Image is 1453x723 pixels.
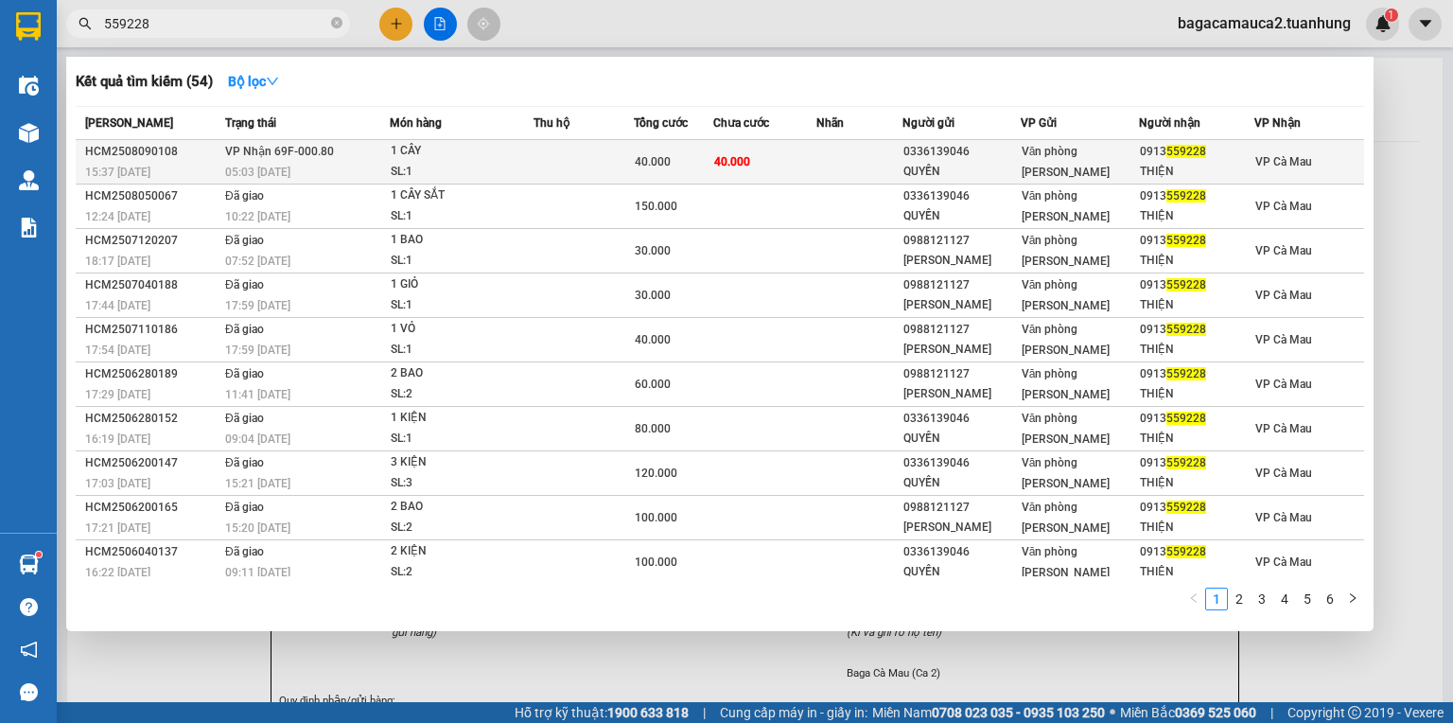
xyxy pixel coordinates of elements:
span: environment [109,45,124,61]
span: VP Cà Mau [1255,155,1312,168]
span: 17:03 [DATE] [85,477,150,490]
button: right [1341,588,1364,610]
div: QUYỀN [903,206,1020,226]
span: Văn phòng [PERSON_NAME] [1022,278,1110,312]
div: HCM2506280152 [85,409,219,429]
div: SL: 1 [391,162,533,183]
span: notification [20,641,38,659]
div: 0913 [1140,409,1253,429]
li: 02839.63.63.63 [9,65,360,89]
span: Đã giao [225,501,264,514]
span: 559228 [1166,545,1206,558]
span: Văn phòng [PERSON_NAME] [1022,545,1110,579]
span: Văn phòng [PERSON_NAME] [1022,456,1110,490]
div: HCM2506280189 [85,364,219,384]
strong: Bộ lọc [228,74,279,89]
img: solution-icon [19,218,39,238]
div: 0913 [1140,186,1253,206]
span: Chưa cước [713,116,769,130]
span: 11:41 [DATE] [225,388,290,401]
input: Tìm tên, số ĐT hoặc mã đơn [104,13,327,34]
div: 1 BAO [391,230,533,251]
span: Đã giao [225,189,264,203]
span: 17:59 [DATE] [225,344,290,357]
span: 17:44 [DATE] [85,299,150,312]
span: 80.000 [635,422,671,435]
span: VP Cà Mau [1255,511,1312,524]
span: 15:37 [DATE] [85,166,150,179]
h3: Kết quả tìm kiếm ( 54 ) [76,72,213,92]
div: [PERSON_NAME] [903,251,1020,271]
span: 559228 [1166,367,1206,380]
div: 0336139046 [903,409,1020,429]
a: 6 [1320,589,1340,609]
div: SL: 1 [391,251,533,272]
li: 85 [PERSON_NAME] [9,42,360,65]
span: Trạng thái [225,116,276,130]
a: 1 [1206,589,1227,609]
div: 0913 [1140,275,1253,295]
div: THIỆN [1140,429,1253,449]
span: 12:24 [DATE] [85,210,150,223]
div: HCM2506040137 [85,542,219,562]
span: Văn phòng [PERSON_NAME] [1022,189,1110,223]
span: question-circle [20,598,38,616]
span: 559228 [1166,189,1206,203]
span: 16:22 [DATE] [85,566,150,579]
div: 0913 [1140,498,1253,518]
div: HCM2507040188 [85,275,219,295]
div: 0913 [1140,453,1253,473]
span: Văn phòng [PERSON_NAME] [1022,412,1110,446]
div: 1 CÂY [391,141,533,162]
span: Đã giao [225,278,264,291]
span: VP Cà Mau [1255,555,1312,569]
li: 5 [1296,588,1319,610]
img: warehouse-icon [19,170,39,190]
div: 1 KIỆN [391,408,533,429]
div: 1 VỎ [391,319,533,340]
a: 2 [1229,589,1250,609]
button: left [1182,588,1205,610]
div: HCM2507110186 [85,320,219,340]
span: Văn phòng [PERSON_NAME] [1022,367,1110,401]
span: 559228 [1166,278,1206,291]
span: down [266,75,279,88]
a: 5 [1297,589,1318,609]
div: 0336139046 [903,453,1020,473]
div: THIỆN [1140,206,1253,226]
span: 559228 [1166,145,1206,158]
div: 0336139046 [903,142,1020,162]
div: HCM2508050067 [85,186,219,206]
span: 40.000 [635,333,671,346]
span: VP Gửi [1021,116,1057,130]
span: 60.000 [635,378,671,391]
div: HCM2506200147 [85,453,219,473]
span: 30.000 [635,244,671,257]
span: 40.000 [714,155,750,168]
div: 1 CÂY SẮT [391,185,533,206]
div: QUYỀN [903,162,1020,182]
span: Người gửi [902,116,954,130]
div: 0336139046 [903,186,1020,206]
span: 150.000 [635,200,677,213]
div: 0988121127 [903,320,1020,340]
img: warehouse-icon [19,555,39,574]
span: 120.000 [635,467,677,480]
a: 4 [1274,589,1295,609]
div: 0913 [1140,542,1253,562]
div: 0988121127 [903,498,1020,518]
div: SL: 1 [391,429,533,450]
span: 30.000 [635,289,671,302]
span: Món hàng [390,116,442,130]
span: VP Nhận 69F-000.80 [225,145,334,158]
span: 09:04 [DATE] [225,432,290,446]
span: [PERSON_NAME] [85,116,173,130]
li: 3 [1251,588,1273,610]
div: THIỆN [1140,562,1253,582]
span: 09:11 [DATE] [225,566,290,579]
span: 17:29 [DATE] [85,388,150,401]
span: Đã giao [225,545,264,558]
li: 1 [1205,588,1228,610]
span: 17:21 [DATE] [85,521,150,535]
div: QUYỀN [903,562,1020,582]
